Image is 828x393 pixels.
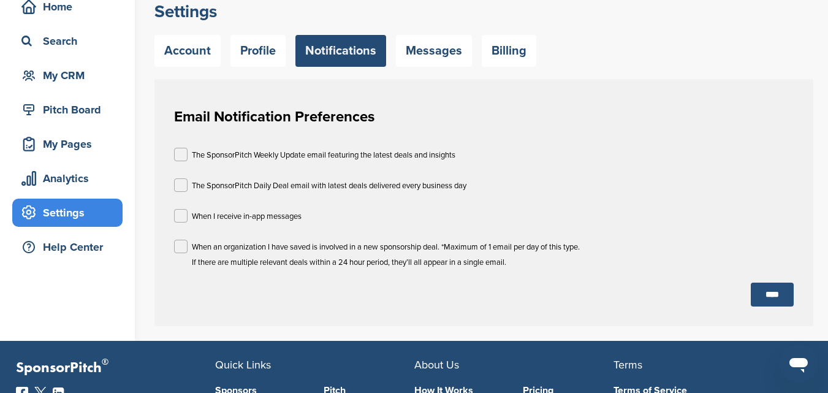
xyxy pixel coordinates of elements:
[12,130,123,158] a: My Pages
[18,167,123,189] div: Analytics
[12,233,123,261] a: Help Center
[192,209,302,224] p: When I receive in-app messages
[102,354,108,370] span: ®
[12,199,123,227] a: Settings
[12,164,123,193] a: Analytics
[18,64,123,86] div: My CRM
[18,99,123,121] div: Pitch Board
[396,35,472,67] a: Messages
[18,202,123,224] div: Settings
[154,1,813,23] h2: Settings
[174,106,794,128] h1: Email Notification Preferences
[215,358,271,372] span: Quick Links
[192,148,455,163] p: The SponsorPitch Weekly Update email featuring the latest deals and insights
[12,27,123,55] a: Search
[18,30,123,52] div: Search
[295,35,386,67] a: Notifications
[18,133,123,155] div: My Pages
[18,236,123,258] div: Help Center
[154,35,221,67] a: Account
[16,359,215,377] p: SponsorPitch
[12,61,123,90] a: My CRM
[414,358,459,372] span: About Us
[192,178,466,194] p: The SponsorPitch Daily Deal email with latest deals delivered every business day
[230,35,286,67] a: Profile
[12,96,123,124] a: Pitch Board
[482,35,536,67] a: Billing
[192,240,583,270] p: When an organization I have saved is involved in a new sponsorship deal. *Maximum of 1 email per ...
[613,358,642,372] span: Terms
[779,344,818,383] iframe: Button to launch messaging window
